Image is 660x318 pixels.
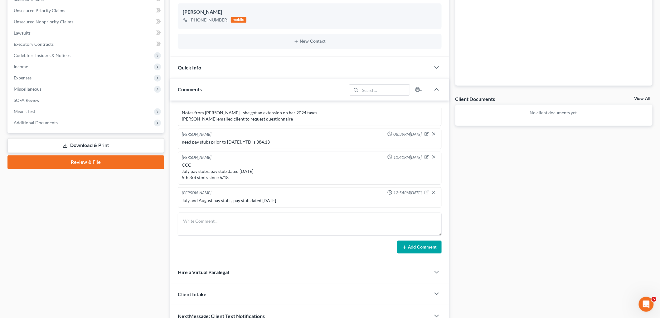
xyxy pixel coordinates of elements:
[182,110,438,122] div: Notes from [PERSON_NAME] - she got an extension on her 2024 taxes [PERSON_NAME] emailed client to...
[182,154,211,161] div: [PERSON_NAME]
[178,86,202,92] span: Comments
[394,131,422,137] span: 08:39PM[DATE]
[231,17,246,23] div: mobile
[178,269,229,275] span: Hire a Virtual Paralegal
[182,139,438,145] div: need pay stubs prior to [DATE], YTD is 384.13
[183,8,437,16] div: [PERSON_NAME]
[14,8,65,13] span: Unsecured Priority Claims
[14,53,70,58] span: Codebtors Insiders & Notices
[14,30,31,36] span: Lawsuits
[182,162,438,181] div: CCC July pay stubs, pay stub dated [DATE] 5th 3rd stmts since 6/18
[7,138,164,153] a: Download & Print
[14,19,73,24] span: Unsecured Nonpriority Claims
[182,190,211,196] div: [PERSON_NAME]
[14,41,54,47] span: Executory Contracts
[460,110,648,116] p: No client documents yet.
[394,154,422,160] span: 11:41PM[DATE]
[9,39,164,50] a: Executory Contracts
[9,5,164,16] a: Unsecured Priority Claims
[14,75,32,80] span: Expenses
[183,39,437,44] button: New Contact
[360,85,410,95] input: Search...
[394,190,422,196] span: 12:54PM[DATE]
[9,95,164,106] a: SOFA Review
[7,155,164,169] a: Review & File
[14,97,40,103] span: SOFA Review
[455,96,495,102] div: Client Documents
[397,241,442,254] button: Add Comment
[178,64,201,70] span: Quick Info
[14,120,58,125] span: Additional Documents
[182,197,438,204] div: July and August pay stubs, pay stub dated [DATE]
[182,131,211,138] div: [PERSON_NAME]
[9,16,164,27] a: Unsecured Nonpriority Claims
[14,86,41,92] span: Miscellaneous
[652,297,657,302] span: 5
[190,17,228,23] div: [PHONE_NUMBER]
[9,27,164,39] a: Lawsuits
[178,291,206,297] span: Client Intake
[639,297,654,312] iframe: Intercom live chat
[14,64,28,69] span: Income
[634,97,650,101] a: View All
[14,109,35,114] span: Means Test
